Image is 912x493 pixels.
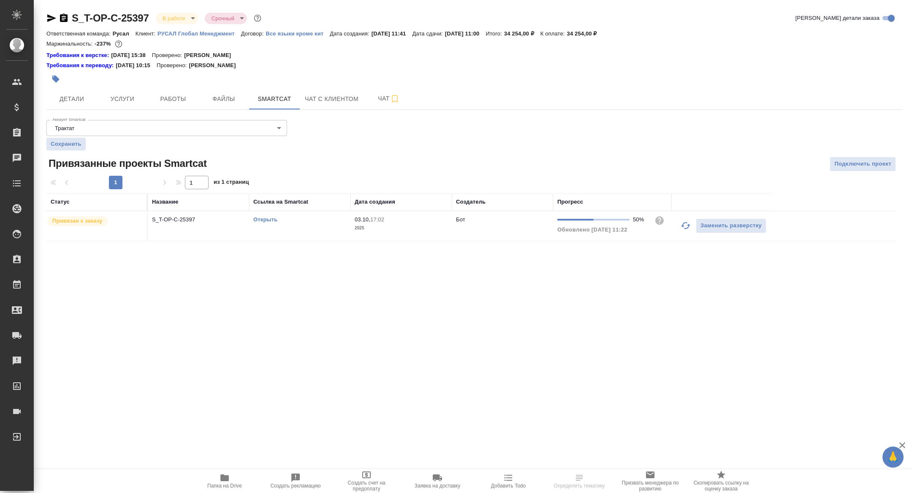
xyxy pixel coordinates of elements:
[491,483,526,489] span: Добавить Todo
[52,125,77,132] button: Трактат
[72,12,149,24] a: S_T-OP-C-25397
[266,30,330,37] a: Все языки кроме кит
[633,215,648,224] div: 50%
[46,51,111,60] a: Требования к верстке:
[412,30,445,37] p: Дата сдачи:
[372,30,413,37] p: [DATE] 11:41
[691,480,752,492] span: Скопировать ссылку на оценку заказа
[557,198,583,206] div: Прогресс
[252,13,263,24] button: Доп статусы указывают на важность/срочность заказа
[113,30,136,37] p: Русал
[620,480,681,492] span: Призвать менеджера по развитию
[390,94,400,104] svg: Подписаться
[456,198,486,206] div: Создатель
[46,13,57,23] button: Скопировать ссылку для ЯМессенджера
[260,469,331,493] button: Создать рекламацию
[46,138,86,150] button: Сохранить
[370,216,384,223] p: 17:02
[152,215,245,224] p: S_T-OP-C-25397
[445,30,486,37] p: [DATE] 11:00
[214,177,249,189] span: из 1 страниц
[271,483,321,489] span: Создать рекламацию
[355,224,448,232] p: 2025
[113,38,124,49] button: 3657.60 RUB; 1130.00 USD;
[204,94,244,104] span: Файлы
[369,93,409,104] span: Чат
[46,61,116,70] a: Требования к переводу:
[46,41,95,47] p: Маржинальность:
[544,469,615,493] button: Определить тематику
[156,13,198,24] div: В работе
[540,30,567,37] p: К оплате:
[46,61,116,70] div: Нажми, чтобы открыть папку с инструкцией
[157,30,241,37] a: РУСАЛ Глобал Менеджмент
[305,94,358,104] span: Чат с клиентом
[51,198,70,206] div: Статус
[207,483,242,489] span: Папка на Drive
[330,30,371,37] p: Дата создания:
[415,483,460,489] span: Заявка на доставку
[46,70,65,88] button: Добавить тэг
[700,221,762,231] span: Заменить разверстку
[686,469,757,493] button: Скопировать ссылку на оценку заказа
[402,469,473,493] button: Заявка на доставку
[615,469,686,493] button: Призвать менеджера по развитию
[152,51,185,60] p: Проверено:
[189,469,260,493] button: Папка на Drive
[696,218,766,233] button: Заменить разверстку
[184,51,237,60] p: [PERSON_NAME]
[554,483,605,489] span: Определить тематику
[557,226,627,233] span: Обновлено [DATE] 11:22
[157,61,189,70] p: Проверено:
[253,216,277,223] a: Открыть
[136,30,157,37] p: Клиент:
[153,94,193,104] span: Работы
[795,14,879,22] span: [PERSON_NAME] детали заказа
[504,30,540,37] p: 34 254,00 ₽
[205,13,247,24] div: В работе
[355,216,370,223] p: 03.10,
[152,198,178,206] div: Название
[46,157,207,170] span: Привязанные проекты Smartcat
[95,41,113,47] p: -237%
[59,13,69,23] button: Скопировать ссылку
[189,61,242,70] p: [PERSON_NAME]
[253,198,308,206] div: Ссылка на Smartcat
[160,15,188,22] button: В работе
[834,159,891,169] span: Подключить проект
[567,30,603,37] p: 34 254,00 ₽
[116,61,157,70] p: [DATE] 10:15
[46,51,111,60] div: Нажми, чтобы открыть папку с инструкцией
[52,217,103,225] p: Привязан к заказу
[46,120,287,136] div: Трактат
[331,469,402,493] button: Создать счет на предоплату
[254,94,295,104] span: Smartcat
[209,15,237,22] button: Срочный
[882,447,904,468] button: 🙏
[486,30,504,37] p: Итого:
[830,157,896,172] button: Подключить проект
[102,94,143,104] span: Услуги
[355,198,395,206] div: Дата создания
[46,30,113,37] p: Ответственная команда:
[111,51,152,60] p: [DATE] 15:38
[336,480,397,492] span: Создать счет на предоплату
[886,448,900,466] span: 🙏
[676,215,696,236] button: Обновить прогресс
[241,30,266,37] p: Договор:
[51,140,81,148] span: Сохранить
[52,94,92,104] span: Детали
[473,469,544,493] button: Добавить Todo
[456,216,465,223] p: Бот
